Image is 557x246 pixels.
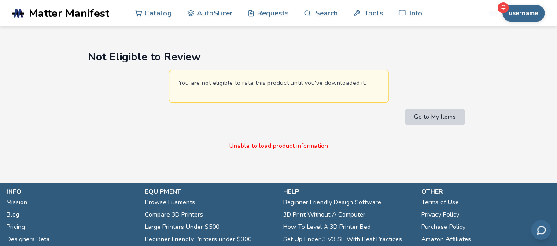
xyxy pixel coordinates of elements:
[405,109,465,125] button: Go to My Items
[421,221,465,233] a: Purchase Policy
[7,209,19,221] a: Blog
[29,7,109,19] span: Matter Manifest
[283,209,365,221] a: 3D Print Without A Computer
[283,233,402,246] a: Set Up Ender 3 V3 SE With Best Practices
[283,187,413,196] p: help
[531,220,551,240] button: Send feedback via email
[7,221,25,233] a: Pricing
[145,233,251,246] a: Beginner Friendly Printers under $300
[421,196,458,209] a: Terms of Use
[12,143,545,150] div: Unable to load product information
[145,221,219,233] a: Large Printers Under $500
[145,187,274,196] p: equipment
[145,209,203,221] a: Compare 3D Printers
[7,196,27,209] a: Mission
[88,51,470,63] h1: Not Eligible to Review
[145,196,195,209] a: Browse Filaments
[421,187,550,196] p: other
[283,221,371,233] a: How To Level A 3D Printer Bed
[502,5,545,22] button: username
[421,209,459,221] a: Privacy Policy
[178,80,379,87] p: You are not eligible to rate this product until you've downloaded it.
[283,196,381,209] a: Beginner Friendly Design Software
[7,187,136,196] p: info
[421,233,471,246] a: Amazon Affiliates
[7,233,50,246] a: Designers Beta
